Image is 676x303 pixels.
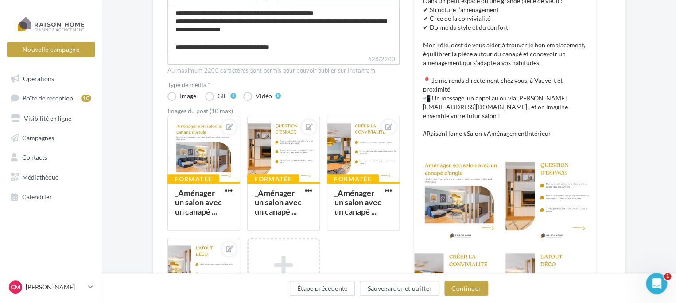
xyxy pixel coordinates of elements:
div: _Aménager un salon avec un canapé ... [175,188,222,216]
span: Calendrier [22,193,52,200]
span: Contacts [22,153,47,161]
a: Contacts [5,149,97,165]
span: Médiathèque [22,173,58,180]
span: Campagnes [22,134,54,141]
button: Nouvelle campagne [7,42,95,57]
label: 628/2200 [167,54,400,65]
span: CM [11,283,20,291]
div: Vidéo [256,93,272,99]
a: CM [PERSON_NAME] [7,279,95,295]
div: 10 [81,95,91,102]
a: Visibilité en ligne [5,110,97,126]
a: Boîte de réception10 [5,89,97,106]
a: Opérations [5,70,97,86]
div: GIF [218,93,227,99]
span: 1 [664,273,671,280]
div: _Aménager un salon avec un canapé ... [334,188,381,216]
span: Opérations [23,74,54,82]
a: Calendrier [5,188,97,204]
iframe: Intercom live chat [646,273,667,294]
a: Médiathèque [5,169,97,184]
p: [PERSON_NAME] [26,283,85,291]
span: Boîte de réception [23,94,73,102]
span: Visibilité en ligne [24,114,71,122]
button: Étape précédente [290,281,355,296]
div: Au maximum 2200 caractères sont permis pour pouvoir publier sur Instagram [167,67,400,75]
label: Type de média * [167,82,400,88]
a: Campagnes [5,129,97,145]
div: Images du post (10 max) [167,108,400,114]
div: Formatée [167,174,219,184]
div: Formatée [247,174,299,184]
div: Image [180,93,196,99]
button: Sauvegarder et quitter [360,281,439,296]
div: Formatée [327,174,379,184]
div: _Aménager un salon avec un canapé ... [255,188,302,216]
button: Continuer [444,281,488,296]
